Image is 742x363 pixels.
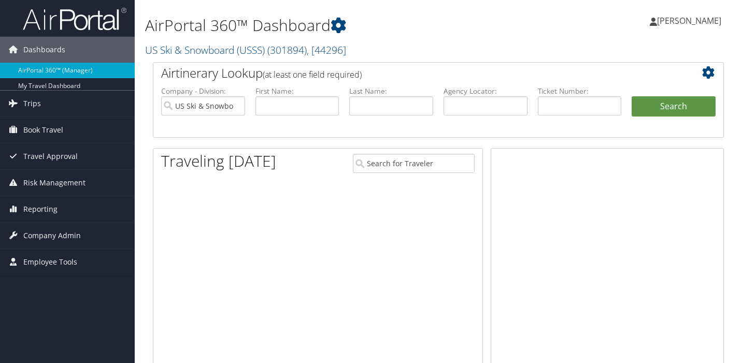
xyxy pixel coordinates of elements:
label: Company - Division: [161,86,245,96]
button: Search [632,96,716,117]
span: ( 301894 ) [267,43,307,57]
span: , [ 44296 ] [307,43,346,57]
span: Book Travel [23,117,63,143]
input: Search for Traveler [353,154,474,173]
span: Risk Management [23,170,85,196]
span: Company Admin [23,223,81,249]
span: [PERSON_NAME] [657,15,721,26]
span: Employee Tools [23,249,77,275]
h1: AirPortal 360™ Dashboard [145,14,536,36]
label: Agency Locator: [444,86,527,96]
a: [PERSON_NAME] [650,5,732,36]
span: Travel Approval [23,143,78,169]
h1: Traveling [DATE] [161,150,276,172]
span: (at least one field required) [263,69,362,80]
label: Ticket Number: [538,86,622,96]
span: Reporting [23,196,58,222]
img: airportal-logo.png [23,7,126,31]
span: Dashboards [23,37,65,63]
a: US Ski & Snowboard (USSS) [145,43,346,57]
label: Last Name: [349,86,433,96]
h2: Airtinerary Lookup [161,64,668,82]
label: First Name: [255,86,339,96]
span: Trips [23,91,41,117]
